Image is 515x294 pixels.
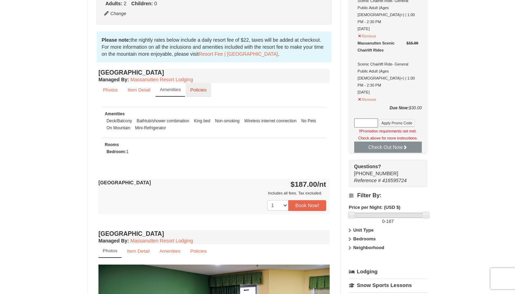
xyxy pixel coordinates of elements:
a: Massanutten Resort Lodging [130,238,193,244]
div: the nightly rates below include a daily resort fee of $22, taxes will be added at checkout. For m... [97,32,331,62]
small: Rooms [105,142,119,147]
a: Policies [186,244,211,258]
span: Reference # [354,178,381,183]
strong: $187.00 [290,180,326,188]
li: Mini-Refrigerator [133,124,168,131]
small: Amenities [105,111,125,116]
strong: Children: [131,1,153,6]
small: Item Detail [128,87,150,93]
span: 0 [382,219,385,224]
strong: Questions? [354,164,381,169]
small: Photos [103,87,118,93]
strong: Bedroom: [107,149,126,154]
span: 0 [154,1,157,6]
strong: Due Now: [390,105,409,110]
a: Policies [186,83,211,97]
button: Apply Promo Code [379,119,415,127]
h4: [GEOGRAPHIC_DATA] [98,230,330,237]
strong: Unit Type [353,227,373,233]
span: 416595724 [382,178,407,183]
del: $15.00 [406,41,418,45]
li: King bed [192,117,212,124]
span: /nt [317,180,326,188]
label: - [349,218,427,225]
button: Check Out Now [354,142,422,153]
h4: [GEOGRAPHIC_DATA] [98,69,330,76]
a: Amenities [155,244,185,258]
li: Non-smoking [213,117,241,124]
strong: Bedrooms [353,236,376,241]
a: Item Detail [122,244,154,258]
small: Policies [190,87,207,93]
li: 1 [105,148,130,155]
small: Policies [190,248,207,254]
a: Item Detail [123,83,155,97]
a: Amenities [156,83,185,97]
span: Managed By [98,77,127,82]
li: No Pets [300,117,318,124]
a: Photos [98,244,122,258]
div: Massanutten Scenic Chairlift Rides [358,40,418,54]
button: Change [104,10,127,18]
strong: Neighborhood [353,245,384,250]
strong: Price per Night: (USD $) [349,205,400,210]
div: $30.00 [354,104,422,118]
span: 187 [386,219,394,224]
small: Photos [103,248,117,253]
li: On Mountain [105,124,132,131]
a: Lodging [349,265,427,278]
div: Scenic Chairlift Ride- General Public Adult (Ages [DEMOGRAPHIC_DATA]+) | 1:00 PM - 2:30 PM [DATE] [358,40,418,96]
button: Remove [358,31,377,40]
div: Promotion requirements not met. Check above for more instructions. [354,128,422,142]
strong: [GEOGRAPHIC_DATA] [98,180,151,185]
strong: : [98,77,129,82]
li: Wireless internet connection [242,117,298,124]
button: Remove [358,94,377,103]
strong: Please note: [102,37,130,43]
h4: Filter By: [349,192,427,199]
strong: : [98,238,129,244]
span: [PHONE_NUMBER] [354,163,414,176]
strong: ! [359,129,360,133]
small: Amenities [159,248,180,254]
span: 2 [124,1,126,6]
small: Item Detail [127,248,150,254]
li: Bathtub/shower combination [135,117,191,124]
button: Book Now! [288,200,326,211]
a: Massanutten Resort Lodging [130,77,193,82]
span: Managed By [98,238,127,244]
a: Photos [98,83,122,97]
strong: Adults: [105,1,122,6]
li: Deck/Balcony [105,117,134,124]
a: Resort Fee | [GEOGRAPHIC_DATA] [199,51,278,57]
small: Amenities [160,87,181,92]
div: Includes all fees. Tax excluded. [98,190,326,197]
a: Snow Sports Lessons [349,279,427,292]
